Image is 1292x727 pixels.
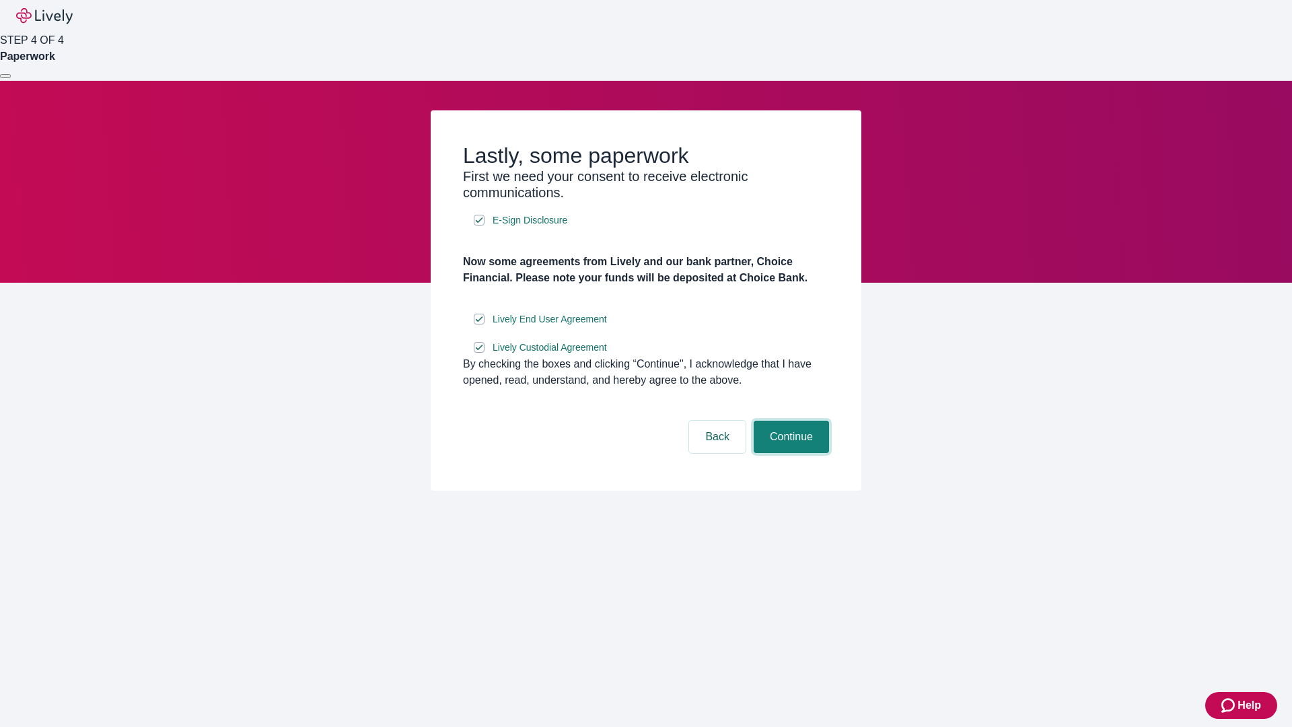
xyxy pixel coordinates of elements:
h3: First we need your consent to receive electronic communications. [463,168,829,201]
h2: Lastly, some paperwork [463,143,829,168]
span: Help [1237,697,1261,714]
button: Zendesk support iconHelp [1205,692,1277,719]
span: Lively Custodial Agreement [493,341,607,355]
a: e-sign disclosure document [490,339,610,356]
button: Continue [754,421,829,453]
span: Lively End User Agreement [493,312,607,326]
span: E-Sign Disclosure [493,213,567,228]
img: Lively [16,8,73,24]
a: e-sign disclosure document [490,212,570,229]
div: By checking the boxes and clicking “Continue", I acknowledge that I have opened, read, understand... [463,356,829,388]
button: Back [689,421,746,453]
svg: Zendesk support icon [1221,697,1237,714]
a: e-sign disclosure document [490,311,610,328]
h4: Now some agreements from Lively and our bank partner, Choice Financial. Please note your funds wi... [463,254,829,286]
